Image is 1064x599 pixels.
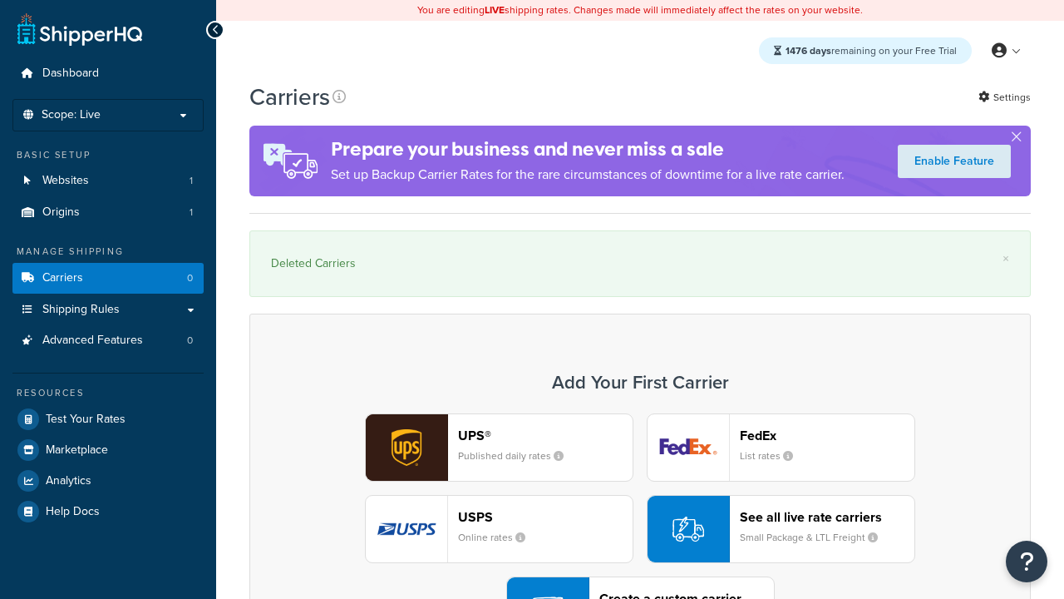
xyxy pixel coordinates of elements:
[42,334,143,348] span: Advanced Features
[898,145,1011,178] a: Enable Feature
[12,404,204,434] a: Test Your Rates
[647,413,915,482] button: fedEx logoFedExList rates
[12,166,204,196] a: Websites 1
[12,325,204,356] li: Advanced Features
[740,428,914,443] header: FedEx
[331,136,845,163] h4: Prepare your business and never miss a sale
[647,495,915,563] button: See all live rate carriersSmall Package & LTL Freight
[12,325,204,356] a: Advanced Features 0
[786,43,831,58] strong: 1476 days
[458,448,577,463] small: Published daily rates
[12,295,204,325] a: Shipping Rules
[12,435,204,465] a: Marketplace
[12,197,204,228] li: Origins
[46,413,126,427] span: Test Your Rates
[187,271,193,285] span: 0
[42,108,101,122] span: Scope: Live
[365,413,633,482] button: ups logoUPS®Published daily rates
[485,2,505,17] b: LIVE
[267,373,1013,393] h3: Add Your First Carrier
[190,205,193,220] span: 1
[672,513,704,545] img: icon-carrier-liverate-becf4550.svg
[12,263,204,294] li: Carriers
[978,86,1031,109] a: Settings
[12,245,204,259] div: Manage Shipping
[1002,252,1009,265] a: ×
[331,163,845,186] p: Set up Backup Carrier Rates for the rare circumstances of downtime for a live rate carrier.
[740,530,891,545] small: Small Package & LTL Freight
[366,414,447,481] img: ups logo
[42,303,120,317] span: Shipping Rules
[12,497,204,527] a: Help Docs
[458,428,633,443] header: UPS®
[17,12,142,46] a: ShipperHQ Home
[271,252,1009,275] div: Deleted Carriers
[42,67,99,81] span: Dashboard
[366,496,447,562] img: usps logo
[187,334,193,348] span: 0
[12,263,204,294] a: Carriers 0
[648,414,729,481] img: fedEx logo
[42,271,83,285] span: Carriers
[46,505,100,519] span: Help Docs
[249,81,330,113] h1: Carriers
[458,530,539,545] small: Online rates
[190,174,193,188] span: 1
[249,126,331,196] img: ad-rules-rateshop-fe6ec290ccb7230408bd80ed9643f0289d75e0ffd9eb532fc0e269fcd187b520.png
[12,197,204,228] a: Origins 1
[740,509,914,525] header: See all live rate carriers
[458,509,633,525] header: USPS
[42,174,89,188] span: Websites
[12,386,204,400] div: Resources
[46,443,108,458] span: Marketplace
[42,205,80,220] span: Origins
[759,37,972,64] div: remaining on your Free Trial
[12,466,204,496] a: Analytics
[12,148,204,162] div: Basic Setup
[1006,541,1047,582] button: Open Resource Center
[12,166,204,196] li: Websites
[740,448,806,463] small: List rates
[365,495,633,563] button: usps logoUSPSOnline rates
[12,58,204,89] a: Dashboard
[46,474,91,488] span: Analytics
